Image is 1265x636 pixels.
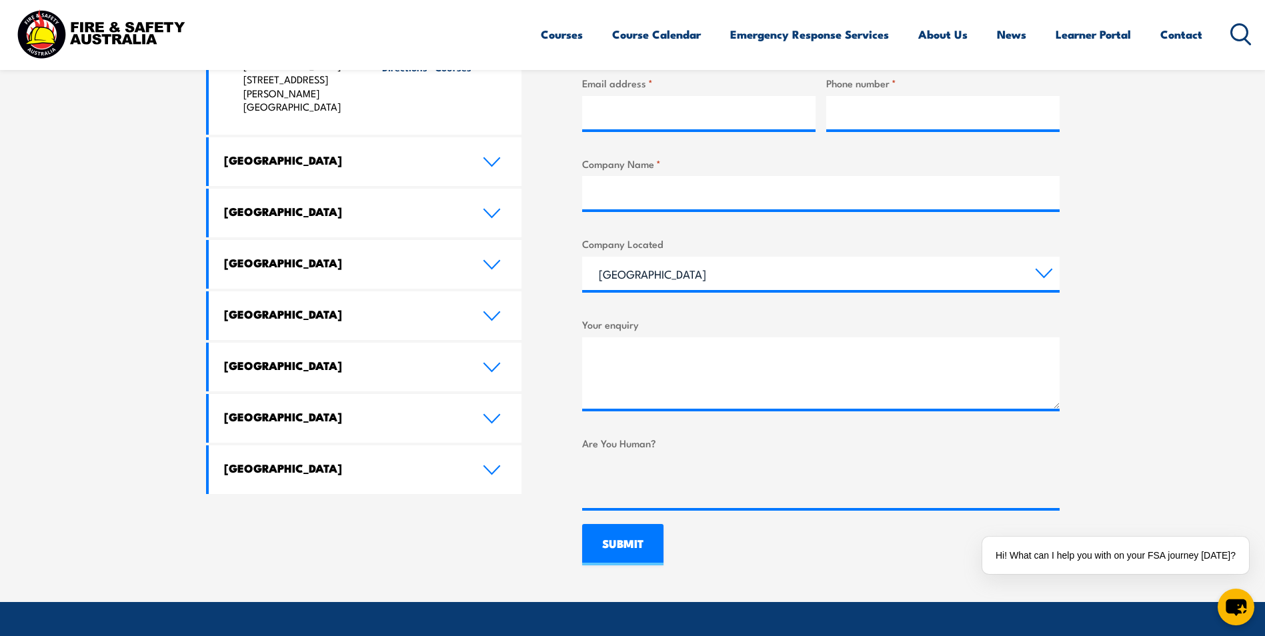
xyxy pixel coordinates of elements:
[243,45,355,114] p: Fire and Safety [GEOGRAPHIC_DATA] [STREET_ADDRESS][PERSON_NAME] [GEOGRAPHIC_DATA]
[582,435,1060,451] label: Are You Human?
[1160,17,1202,52] a: Contact
[612,17,701,52] a: Course Calendar
[209,291,522,340] a: [GEOGRAPHIC_DATA]
[826,75,1060,91] label: Phone number
[224,461,463,475] h4: [GEOGRAPHIC_DATA]
[582,236,1060,251] label: Company Located
[224,358,463,373] h4: [GEOGRAPHIC_DATA]
[209,394,522,443] a: [GEOGRAPHIC_DATA]
[209,137,522,186] a: [GEOGRAPHIC_DATA]
[582,456,785,508] iframe: reCAPTCHA
[209,445,522,494] a: [GEOGRAPHIC_DATA]
[1218,589,1254,625] button: chat-button
[209,343,522,391] a: [GEOGRAPHIC_DATA]
[224,255,463,270] h4: [GEOGRAPHIC_DATA]
[730,17,889,52] a: Emergency Response Services
[435,60,471,74] h6: Courses
[224,204,463,219] h4: [GEOGRAPHIC_DATA]
[918,17,968,52] a: About Us
[982,537,1249,574] div: Hi! What can I help you with on your FSA journey [DATE]?
[209,240,522,289] a: [GEOGRAPHIC_DATA]
[541,17,583,52] a: Courses
[582,75,816,91] label: Email address
[997,17,1026,52] a: News
[582,156,1060,171] label: Company Name
[224,409,463,424] h4: [GEOGRAPHIC_DATA]
[582,524,664,565] input: SUBMIT
[209,189,522,237] a: [GEOGRAPHIC_DATA]
[224,153,463,167] h4: [GEOGRAPHIC_DATA]
[224,307,463,321] h4: [GEOGRAPHIC_DATA]
[582,317,1060,332] label: Your enquiry
[1056,17,1131,52] a: Learner Portal
[382,60,427,74] h6: Directions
